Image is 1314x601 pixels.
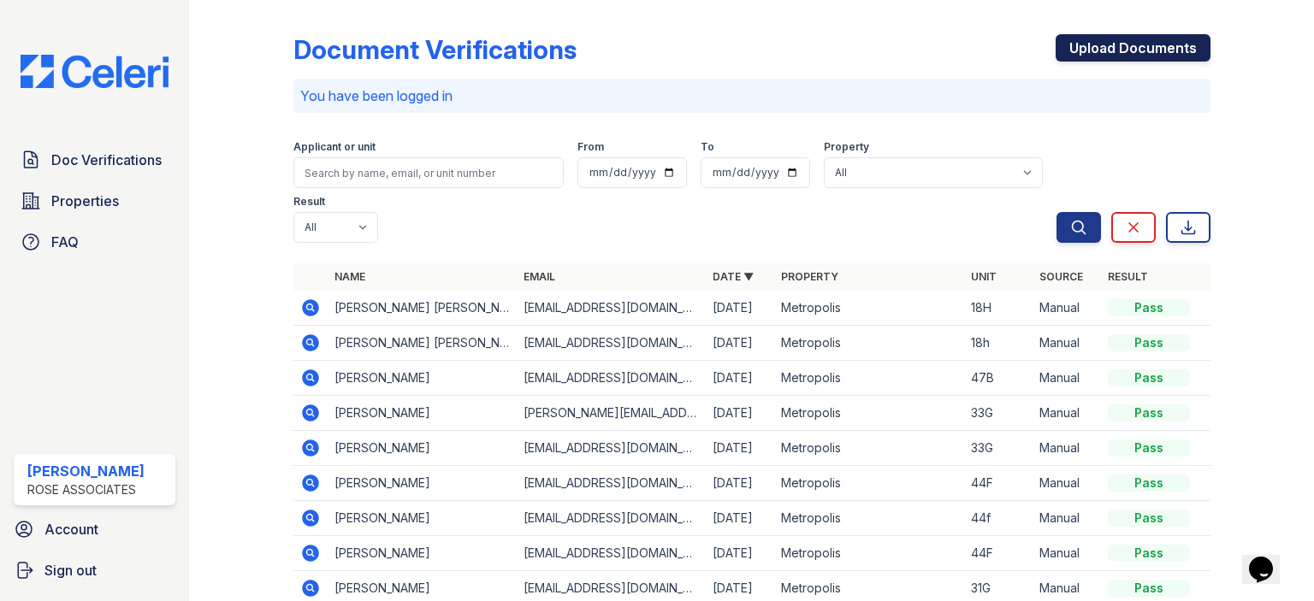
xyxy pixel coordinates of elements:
div: Document Verifications [293,34,577,65]
a: Unit [971,270,997,283]
img: CE_Logo_Blue-a8612792a0a2168367f1c8372b55b34899dd931a85d93a1a3d3e32e68fde9ad4.png [7,55,182,88]
td: Metropolis [774,291,963,326]
input: Search by name, email, or unit number [293,157,564,188]
td: Metropolis [774,536,963,571]
span: Sign out [44,560,97,580]
td: [DATE] [706,536,774,571]
div: Pass [1108,299,1190,316]
label: To [701,140,714,154]
td: Manual [1033,291,1101,326]
div: Pass [1108,474,1190,492]
span: Properties [51,191,119,211]
td: [DATE] [706,361,774,396]
label: From [577,140,604,154]
div: Rose Associates [27,481,145,498]
td: [PERSON_NAME] [328,361,517,396]
td: Manual [1033,501,1101,536]
label: Applicant or unit [293,140,376,154]
td: Manual [1033,396,1101,431]
p: You have been logged in [300,85,1204,106]
td: [DATE] [706,396,774,431]
a: Email [524,270,555,283]
td: 18h [964,326,1033,361]
a: Sign out [7,553,182,587]
div: Pass [1108,404,1190,421]
a: Name [334,270,365,283]
td: [PERSON_NAME] [328,396,517,431]
a: Doc Verifications [14,143,175,177]
td: [EMAIL_ADDRESS][DOMAIN_NAME] [517,326,706,361]
td: 33G [964,431,1033,466]
td: Metropolis [774,326,963,361]
td: [DATE] [706,326,774,361]
div: Pass [1108,439,1190,457]
td: [EMAIL_ADDRESS][DOMAIN_NAME] [517,291,706,326]
td: Manual [1033,466,1101,501]
td: Metropolis [774,431,963,466]
td: Manual [1033,431,1101,466]
span: Account [44,519,98,539]
td: Metropolis [774,361,963,396]
span: Doc Verifications [51,150,162,170]
td: 18H [964,291,1033,326]
td: [PERSON_NAME] [328,536,517,571]
td: [PERSON_NAME] [328,466,517,501]
td: 44f [964,501,1033,536]
td: Manual [1033,361,1101,396]
td: [DATE] [706,466,774,501]
div: Pass [1108,510,1190,527]
label: Result [293,195,325,209]
div: [PERSON_NAME] [27,461,145,481]
a: Property [781,270,838,283]
td: Metropolis [774,501,963,536]
label: Property [824,140,869,154]
div: Pass [1108,369,1190,386]
td: [PERSON_NAME][EMAIL_ADDRESS][PERSON_NAME][DOMAIN_NAME] [517,396,706,431]
div: Pass [1108,545,1190,562]
td: [EMAIL_ADDRESS][DOMAIN_NAME] [517,501,706,536]
td: [EMAIL_ADDRESS][DOMAIN_NAME] [517,431,706,466]
td: 44F [964,466,1033,501]
td: 47B [964,361,1033,396]
td: [EMAIL_ADDRESS][DOMAIN_NAME] [517,466,706,501]
td: [PERSON_NAME] [PERSON_NAME] [328,326,517,361]
td: [PERSON_NAME] [328,431,517,466]
td: [DATE] [706,501,774,536]
iframe: chat widget [1242,533,1297,584]
td: Metropolis [774,466,963,501]
td: Manual [1033,536,1101,571]
td: Metropolis [774,396,963,431]
td: 33G [964,396,1033,431]
td: [PERSON_NAME] [PERSON_NAME] [328,291,517,326]
div: Pass [1108,580,1190,597]
td: [PERSON_NAME] [328,501,517,536]
a: Result [1108,270,1148,283]
td: [EMAIL_ADDRESS][DOMAIN_NAME] [517,361,706,396]
a: Date ▼ [713,270,754,283]
a: Upload Documents [1056,34,1210,62]
a: Account [7,512,182,546]
td: [DATE] [706,291,774,326]
td: Manual [1033,326,1101,361]
td: [EMAIL_ADDRESS][DOMAIN_NAME] [517,536,706,571]
a: Source [1039,270,1083,283]
a: FAQ [14,225,175,259]
span: FAQ [51,232,79,252]
td: [DATE] [706,431,774,466]
div: Pass [1108,334,1190,351]
td: 44F [964,536,1033,571]
a: Properties [14,184,175,218]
